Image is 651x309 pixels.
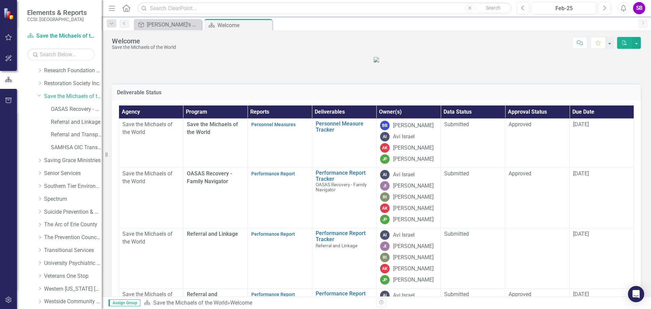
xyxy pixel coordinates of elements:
input: Search Below... [27,49,95,60]
a: Performance Report Tracker [316,170,373,182]
td: Double-Click to Edit Right Click for Context Menu [312,119,376,168]
a: Southern Tier Environments for Living [44,182,102,190]
button: Search [476,3,510,13]
span: Search [486,5,500,11]
img: ClearPoint Strategy [3,7,15,19]
a: [PERSON_NAME]'s Reports [136,20,200,29]
div: [PERSON_NAME] [393,182,434,190]
span: Submitted [444,121,469,128]
div: [PERSON_NAME] [393,265,434,273]
div: [PERSON_NAME]'s Reports [147,20,200,29]
div: [PERSON_NAME] [393,193,434,201]
div: [PERSON_NAME] [393,155,434,163]
div: Feb-25 [534,4,594,13]
span: Approved [509,170,531,177]
span: [DATE] [573,231,589,237]
span: Elements & Reports [27,8,87,17]
div: AK [380,264,390,273]
p: Save the Michaels of the World [122,121,180,136]
span: Submitted [444,291,469,297]
div: JP [380,154,390,164]
a: Transitional Services [44,247,102,254]
div: AI [380,170,390,179]
div: [PERSON_NAME] [393,205,434,212]
span: Submitted [444,231,469,237]
div: [PERSON_NAME] [393,122,434,130]
span: Referral and Linkage [316,243,357,248]
div: AK [380,204,390,213]
td: Double-Click to Edit [376,228,441,289]
a: OASAS Recovery - Family Navigator [51,105,102,113]
a: Veterans One Stop [44,272,102,280]
div: JP [380,215,390,224]
a: Save the Michaels of the World [44,93,102,100]
td: Double-Click to Edit [119,228,183,289]
span: OASAS Recovery - Family Navigator [187,170,232,185]
td: Double-Click to Edit [119,168,183,228]
a: The Arc of Erie County [44,221,102,229]
div: » [144,299,371,307]
td: Double-Click to Edit [248,228,312,289]
div: [PERSON_NAME] [393,276,434,284]
a: Western [US_STATE] [GEOGRAPHIC_DATA] [44,285,102,293]
span: Referral and Transportation [187,291,223,305]
div: Welcome [230,300,252,306]
div: RI [380,192,390,202]
td: Double-Click to Edit [441,168,505,228]
div: [PERSON_NAME] [393,254,434,262]
div: Open Intercom Messenger [628,286,644,302]
td: Double-Click to Edit [505,168,570,228]
div: JI [380,181,390,191]
a: Save the Michaels of the World [153,300,228,306]
button: SB [633,2,645,14]
a: Performance Report Tracker [316,291,373,303]
a: Performance Report Tracker [316,230,373,242]
a: The Prevention Council of Erie County [44,234,102,242]
div: BB [380,121,390,130]
div: AK [380,143,390,153]
td: Double-Click to Edit Right Click for Context Menu [312,168,376,228]
a: Performance Report [251,292,295,297]
div: Save the Michaels of the World [112,45,176,50]
div: AI [380,132,390,141]
td: Double-Click to Edit [376,119,441,168]
div: Avi Israel [393,231,415,239]
a: SAMHSA OIC Transport [51,144,102,152]
div: Welcome [217,21,271,30]
td: Double-Click to Edit [570,119,634,168]
span: OASAS Recovery - Family Navigator [316,182,367,192]
small: CCSI: [GEOGRAPHIC_DATA] [27,17,87,22]
td: Double-Click to Edit [505,119,570,168]
span: [DATE] [573,121,589,128]
div: AI [380,291,390,300]
a: Personnel Measures [251,122,296,127]
h3: Deliverable Status [117,90,636,96]
span: Assign Group [108,300,140,306]
div: [PERSON_NAME] [393,144,434,152]
a: Save the Michaels of the World [27,32,95,40]
a: Suicide Prevention & Crisis Services [44,208,102,216]
div: Avi Israel [393,292,415,300]
div: Welcome [112,37,176,45]
td: Double-Click to Edit [119,119,183,168]
input: Search ClearPoint... [137,2,512,14]
div: JI [380,242,390,251]
span: Referral and Linkage [187,231,238,237]
td: Double-Click to Edit [570,228,634,289]
td: Double-Click to Edit [248,119,312,168]
span: Approved [509,291,531,297]
td: Double-Click to Edit Right Click for Context Menu [312,228,376,289]
div: Avi Israel [393,171,415,179]
p: Save the Michaels of the World [122,230,180,246]
div: [PERSON_NAME] [393,216,434,224]
a: Restoration Society Inc. [44,80,102,88]
a: Research Foundation of SUNY [44,67,102,75]
td: Double-Click to Edit [570,168,634,228]
td: Double-Click to Edit [441,228,505,289]
span: Save the Michaels of the World [187,121,238,135]
a: Referral and Transportation [51,131,102,139]
a: University Psychiatric Practice [44,259,102,267]
p: Save the Michaels of the World [122,291,180,306]
a: Spectrum [44,195,102,203]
